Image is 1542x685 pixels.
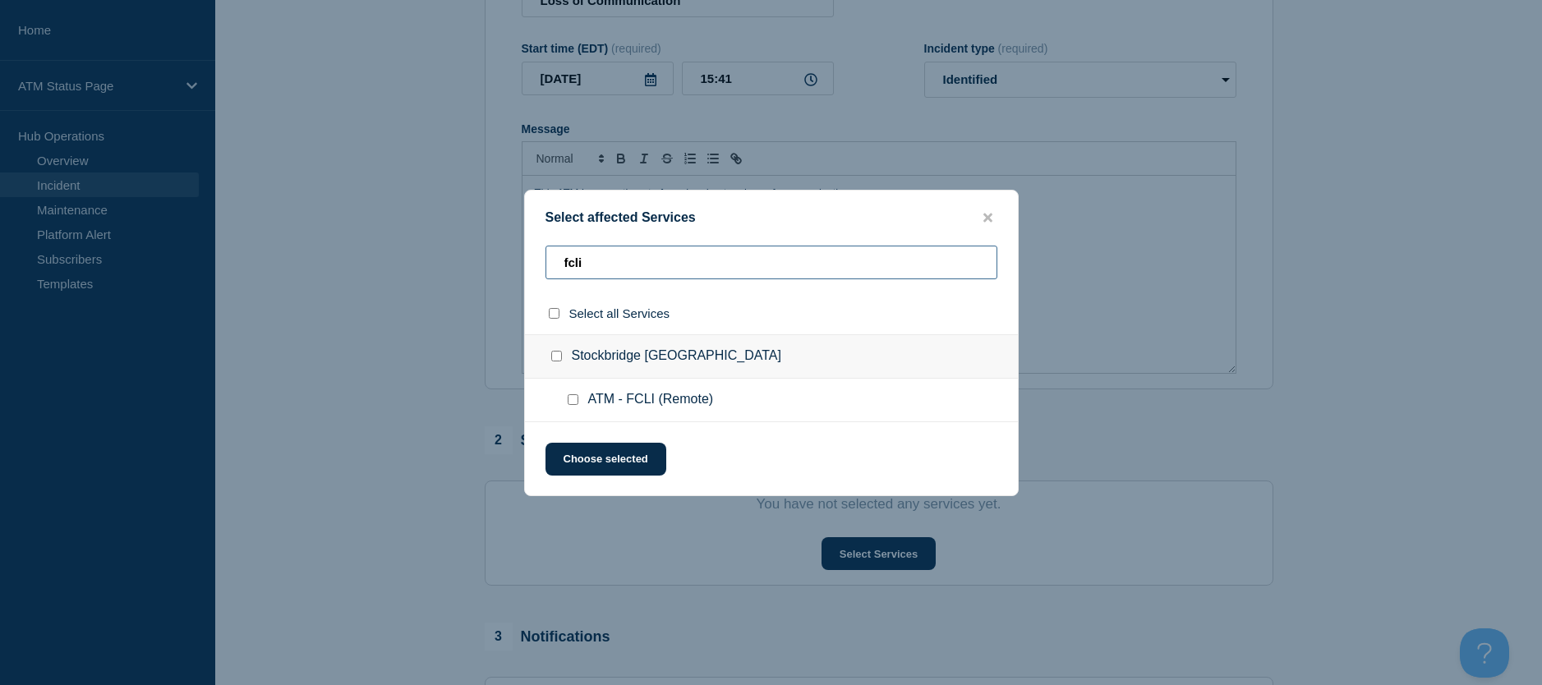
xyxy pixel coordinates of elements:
input: select all checkbox [549,308,559,319]
div: Stockbridge [GEOGRAPHIC_DATA] [525,334,1018,379]
div: Select affected Services [525,210,1018,226]
input: Search [545,246,997,279]
input: Stockbridge GA checkbox [551,351,562,361]
span: ATM - FCLI (Remote) [588,392,714,408]
button: Choose selected [545,443,666,476]
input: ATM - FCLI (Remote) checkbox [568,394,578,405]
button: close button [978,210,997,226]
span: Select all Services [569,306,670,320]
